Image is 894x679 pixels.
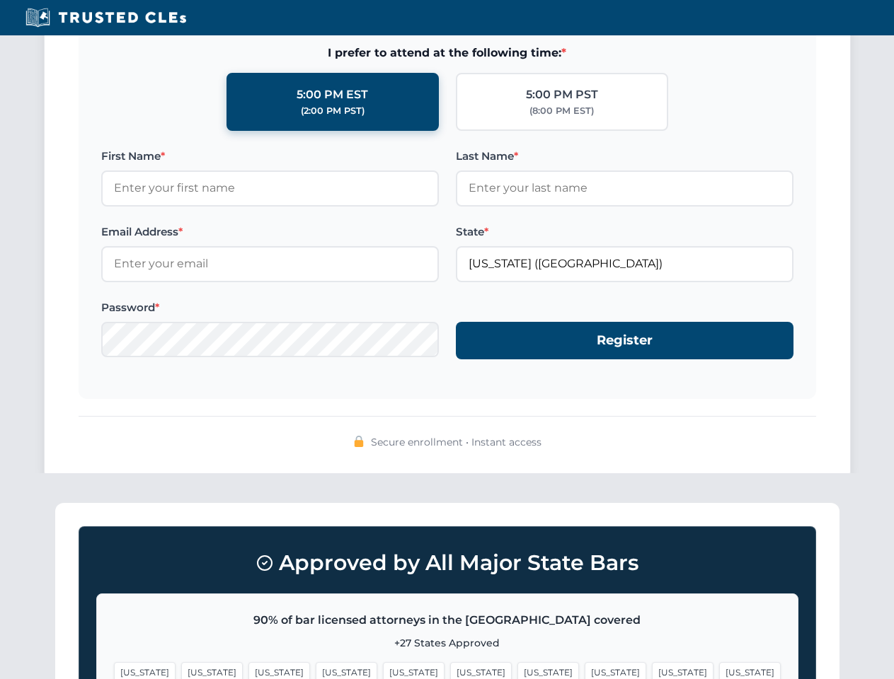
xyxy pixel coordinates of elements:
[526,86,598,104] div: 5:00 PM PST
[21,7,190,28] img: Trusted CLEs
[101,299,439,316] label: Password
[96,544,798,582] h3: Approved by All Major State Bars
[101,170,439,206] input: Enter your first name
[456,170,793,206] input: Enter your last name
[529,104,594,118] div: (8:00 PM EST)
[101,148,439,165] label: First Name
[371,434,541,450] span: Secure enrollment • Instant access
[353,436,365,447] img: 🔒
[456,148,793,165] label: Last Name
[456,224,793,240] label: State
[101,246,439,282] input: Enter your email
[101,44,793,62] span: I prefer to attend at the following time:
[456,246,793,282] input: Florida (FL)
[456,322,793,359] button: Register
[301,104,365,118] div: (2:00 PM PST)
[297,86,368,104] div: 5:00 PM EST
[101,224,439,240] label: Email Address
[114,635,781,651] p: +27 States Approved
[114,611,781,629] p: 90% of bar licensed attorneys in the [GEOGRAPHIC_DATA] covered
